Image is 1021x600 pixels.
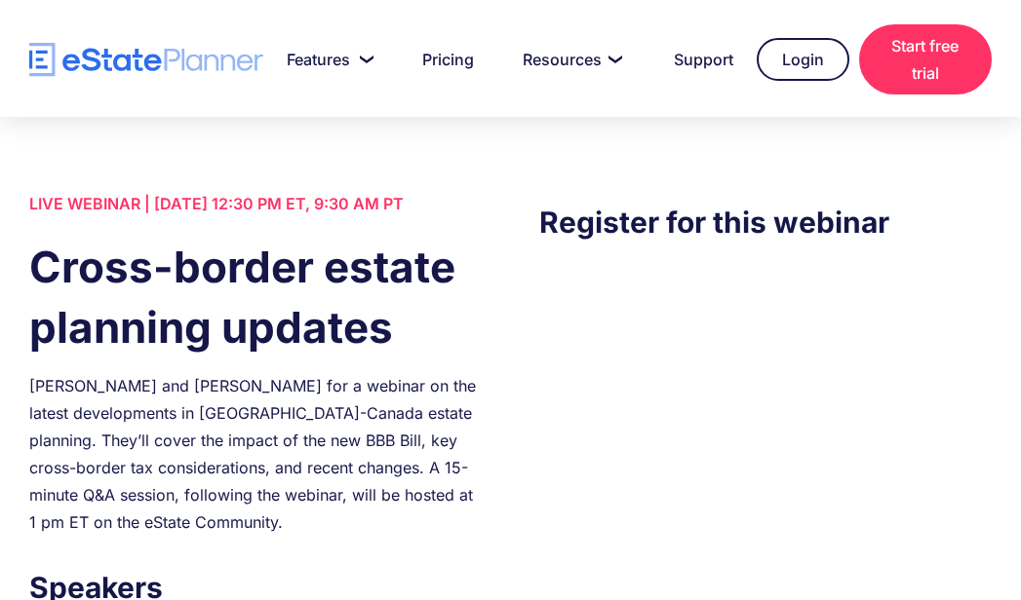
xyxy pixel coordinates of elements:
a: Start free trial [859,24,992,94]
a: Login [757,38,849,81]
iframe: Form 0 [539,283,992,430]
div: LIVE WEBINAR | [DATE] 12:30 PM ET, 9:30 AM PT [29,190,482,217]
h3: Register for this webinar [539,200,992,244]
a: home [29,43,263,77]
a: Support [650,40,747,79]
a: Resources [499,40,641,79]
div: [PERSON_NAME] and [PERSON_NAME] for a webinar on the latest developments in [GEOGRAPHIC_DATA]-Can... [29,372,482,536]
a: Pricing [399,40,489,79]
h1: Cross-border estate planning updates [29,237,482,357]
a: Features [263,40,389,79]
